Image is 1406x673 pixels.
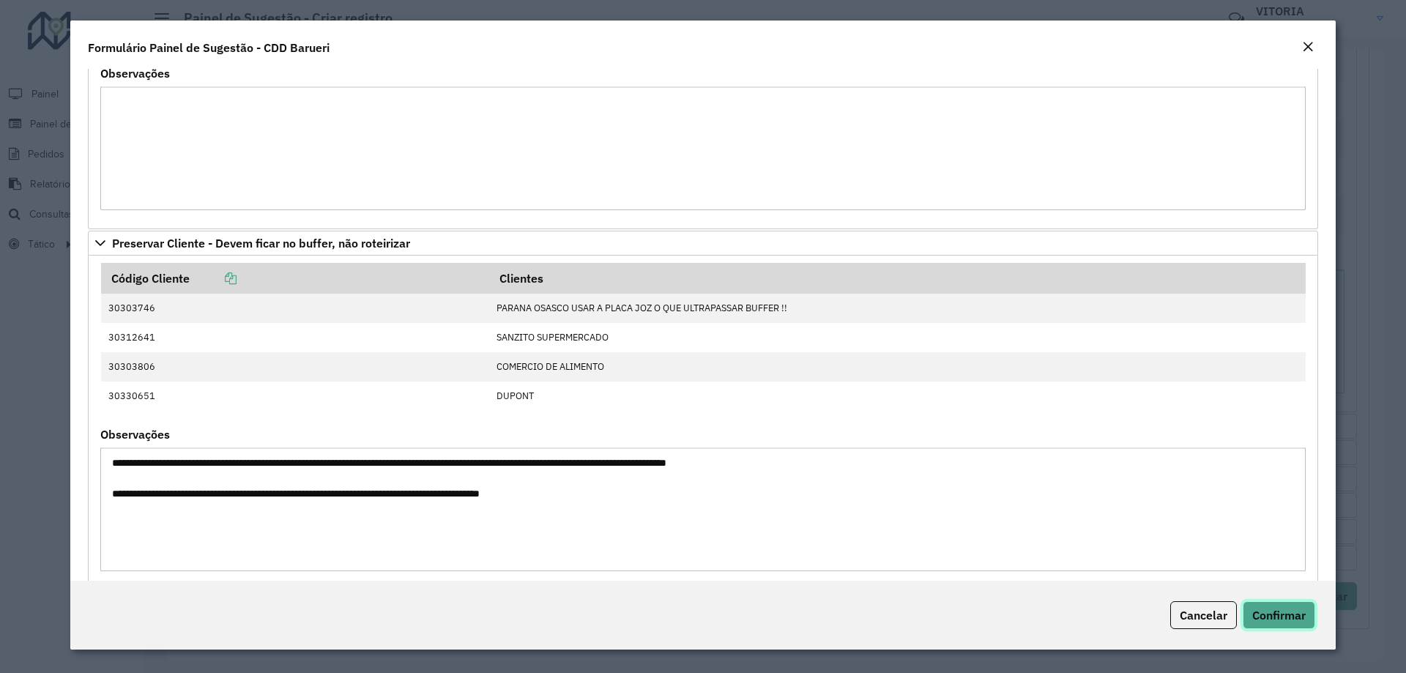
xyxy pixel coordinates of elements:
em: Fechar [1302,41,1314,53]
th: Clientes [489,263,1306,294]
button: Confirmar [1243,601,1315,629]
button: Close [1298,38,1318,57]
span: Preservar Cliente - Devem ficar no buffer, não roteirizar [112,237,410,249]
a: Copiar [190,271,237,286]
label: Observações [100,425,170,443]
td: 30303746 [101,294,489,323]
div: Preservar Cliente - Devem ficar no buffer, não roteirizar [88,256,1318,590]
td: SANZITO SUPERMERCADO [489,323,1306,352]
label: Observações [100,64,170,82]
span: Confirmar [1252,608,1306,622]
td: 30330651 [101,382,489,411]
td: COMERCIO DE ALIMENTO [489,352,1306,382]
td: 30303806 [101,352,489,382]
button: Cancelar [1170,601,1237,629]
td: DUPONT [489,382,1306,411]
th: Código Cliente [101,263,489,294]
td: 30312641 [101,323,489,352]
a: Preservar Cliente - Devem ficar no buffer, não roteirizar [88,231,1318,256]
span: Cancelar [1180,608,1227,622]
h4: Formulário Painel de Sugestão - CDD Barueri [88,39,330,56]
td: PARANA OSASCO USAR A PLACA JOZ O QUE ULTRAPASSAR BUFFER !! [489,294,1306,323]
